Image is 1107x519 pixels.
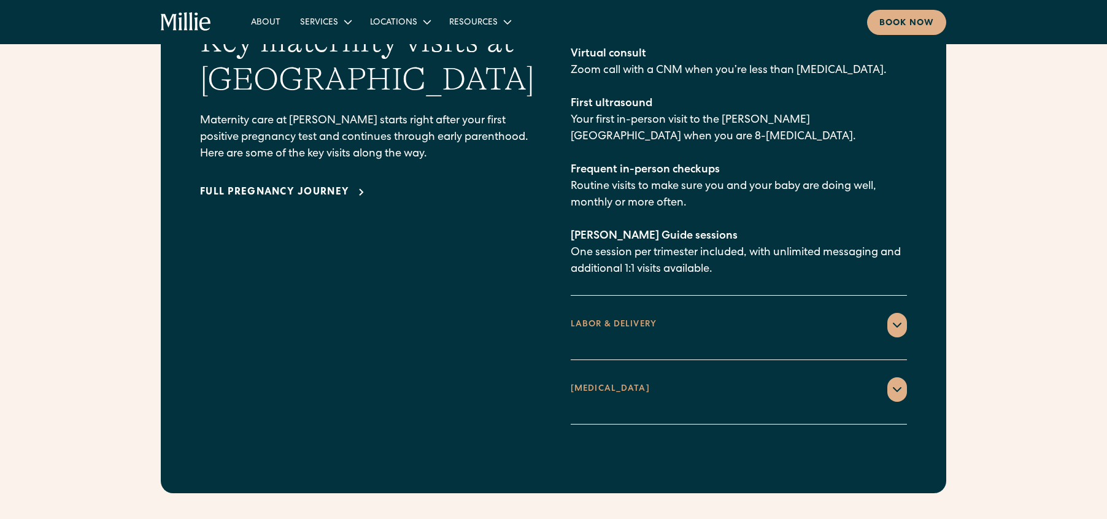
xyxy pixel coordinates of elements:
[200,22,536,99] h2: Key maternity visits at [GEOGRAPHIC_DATA]
[571,318,657,331] div: LABOR & DELIVERY
[290,12,360,32] div: Services
[571,98,652,109] span: First ultrasound
[200,113,536,163] p: Maternity care at [PERSON_NAME] starts right after your first positive pregnancy test and continu...
[360,12,439,32] div: Locations
[867,10,946,35] a: Book now
[200,185,369,200] a: Full pregnancy journey
[571,231,738,242] span: [PERSON_NAME] Guide sessions
[571,48,646,60] span: Virtual consult
[449,17,498,29] div: Resources
[161,12,212,32] a: home
[571,164,720,175] span: Frequent in-person checkups
[241,12,290,32] a: About
[879,17,934,30] div: Book now
[200,185,349,200] div: Full pregnancy journey
[571,383,650,396] div: [MEDICAL_DATA]
[370,17,417,29] div: Locations
[571,46,907,278] p: Zoom call with a CNM when you’re less than [MEDICAL_DATA]. Your first in-person visit to the [PER...
[300,17,338,29] div: Services
[439,12,520,32] div: Resources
